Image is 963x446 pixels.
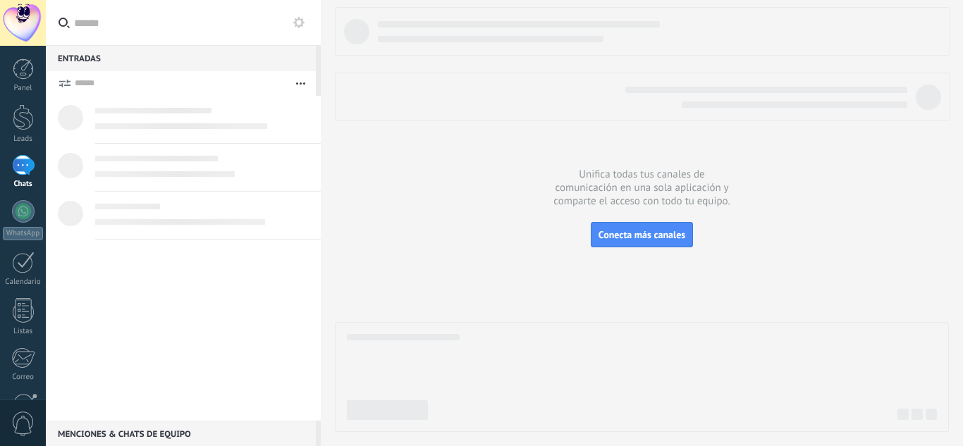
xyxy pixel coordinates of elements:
button: Conecta más canales [591,222,693,247]
span: Conecta más canales [599,228,685,241]
div: Chats [3,180,44,189]
div: WhatsApp [3,227,43,240]
div: Calendario [3,278,44,287]
div: Entradas [46,45,316,70]
div: Menciones & Chats de equipo [46,421,316,446]
div: Panel [3,84,44,93]
div: Leads [3,135,44,144]
div: Correo [3,373,44,382]
div: Listas [3,327,44,336]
